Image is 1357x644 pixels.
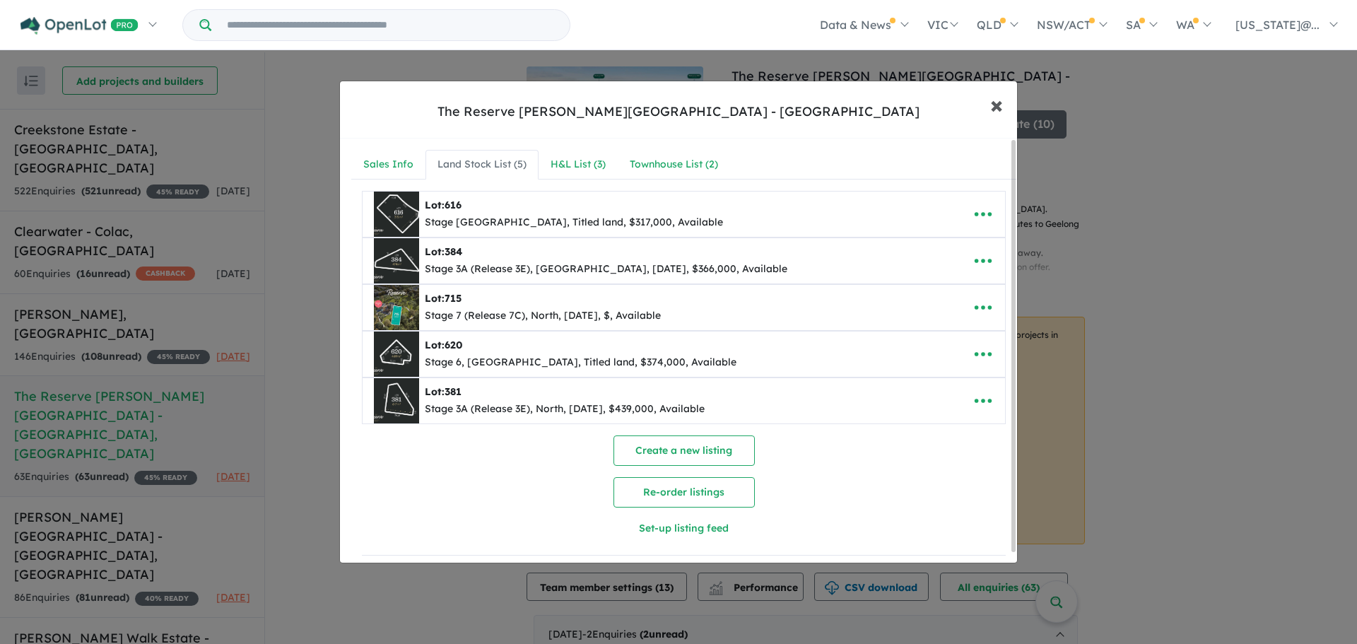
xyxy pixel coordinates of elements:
[613,477,755,508] button: Re-order listings
[445,199,462,211] span: 616
[374,238,419,283] img: The%20Reserve%20Armstrong%20Creek%20Estate%20-%20Charlemont%20-%20Lot%20384___1728520623.jpg
[425,385,462,398] b: Lot:
[374,285,419,330] img: The%20Reserve%20Armstrong%20Creek%20Estate%20-%20Charlemont%20-%20Lot%20715___1742528571.png
[425,214,723,231] div: Stage [GEOGRAPHIC_DATA], Titled land, $317,000, Available
[437,156,527,173] div: Land Stock List ( 5 )
[523,513,845,544] button: Set-up listing feed
[445,385,462,398] span: 381
[425,354,736,371] div: Stage 6, [GEOGRAPHIC_DATA], Titled land, $374,000, Available
[1235,18,1320,32] span: [US_STATE]@...
[990,89,1003,119] span: ×
[425,292,462,305] b: Lot:
[630,156,718,173] div: Townhouse List ( 2 )
[20,17,139,35] img: Openlot PRO Logo White
[374,332,419,377] img: The%20Reserve%20Armstrong%20Creek%20Estate%20-%20Charlemont%20-%20Lot%20620___1756170948.jpg
[445,292,462,305] span: 715
[214,10,567,40] input: Try estate name, suburb, builder or developer
[445,339,462,351] span: 620
[363,156,413,173] div: Sales Info
[425,261,787,278] div: Stage 3A (Release 3E), [GEOGRAPHIC_DATA], [DATE], $366,000, Available
[374,378,419,423] img: The%20Reserve%20Armstrong%20Creek%20Estate%20-%20Charlemont%20-%20Lot%20381___1728520349.jpg
[425,199,462,211] b: Lot:
[551,156,606,173] div: H&L List ( 3 )
[445,245,462,258] span: 384
[425,308,661,324] div: Stage 7 (Release 7C), North, [DATE], $, Available
[613,435,755,466] button: Create a new listing
[437,103,920,121] div: The Reserve [PERSON_NAME][GEOGRAPHIC_DATA] - [GEOGRAPHIC_DATA]
[374,192,419,237] img: The%20Reserve%20Armstrong%20Creek%20Estate%20-%20Charlemont%20-%20Lot%20616___1756170821.jpg
[425,339,462,351] b: Lot:
[425,245,462,258] b: Lot:
[425,401,705,418] div: Stage 3A (Release 3E), North, [DATE], $439,000, Available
